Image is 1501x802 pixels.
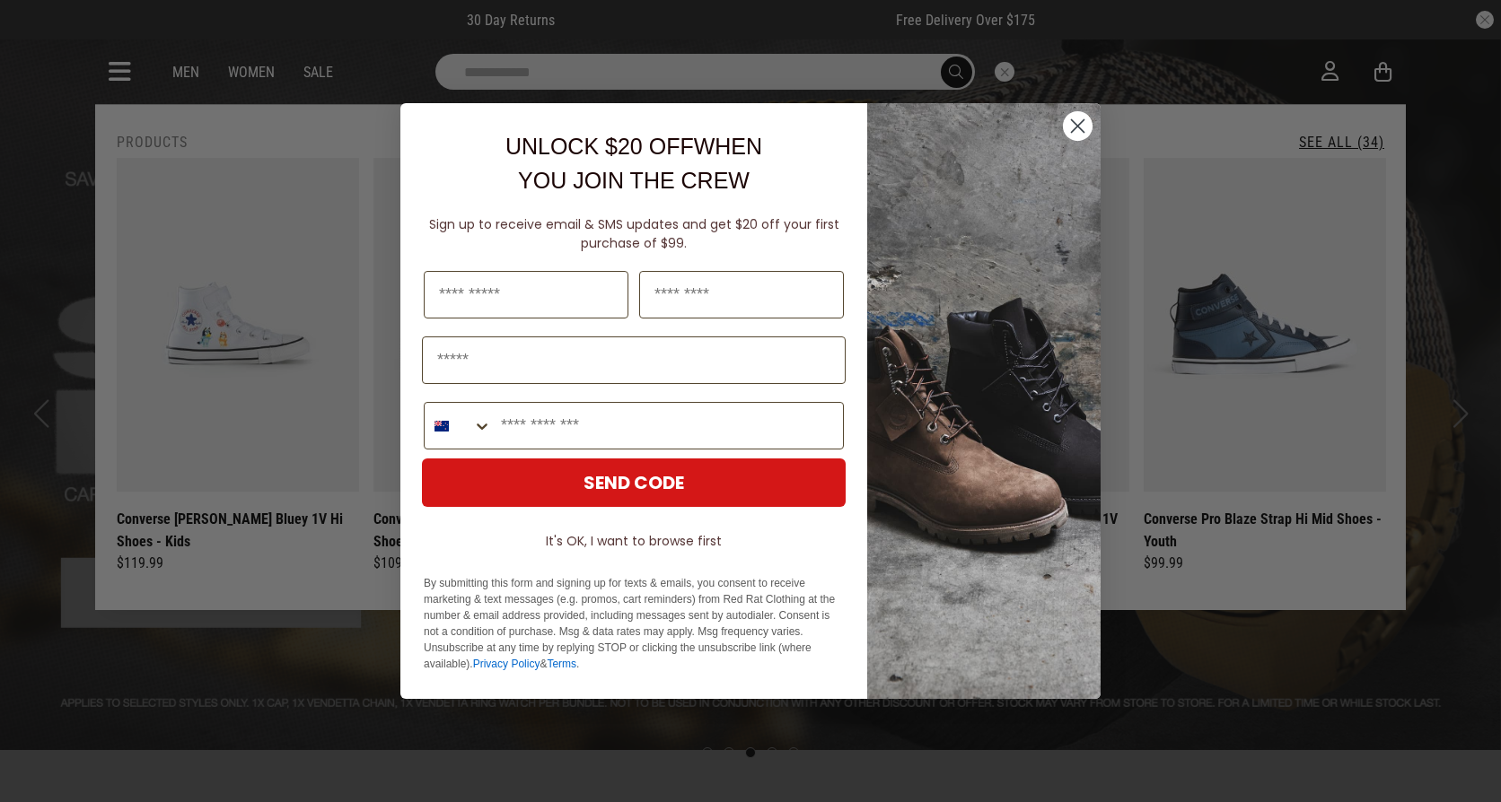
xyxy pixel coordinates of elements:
[14,7,68,61] button: Open LiveChat chat widget
[425,403,492,449] button: Search Countries
[422,525,846,557] button: It's OK, I want to browse first
[867,103,1101,699] img: f7662613-148e-4c88-9575-6c6b5b55a647.jpeg
[422,336,846,384] input: Email
[473,658,540,670] a: Privacy Policy
[429,215,839,252] span: Sign up to receive email & SMS updates and get $20 off your first purchase of $99.
[1062,110,1093,142] button: Close dialog
[424,575,844,672] p: By submitting this form and signing up for texts & emails, you consent to receive marketing & tex...
[518,168,750,193] span: YOU JOIN THE CREW
[505,134,694,159] span: UNLOCK $20 OFF
[434,419,449,433] img: New Zealand
[422,458,846,507] button: SEND CODE
[694,134,762,159] span: WHEN
[424,271,628,318] input: First Name
[547,658,576,670] a: Terms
